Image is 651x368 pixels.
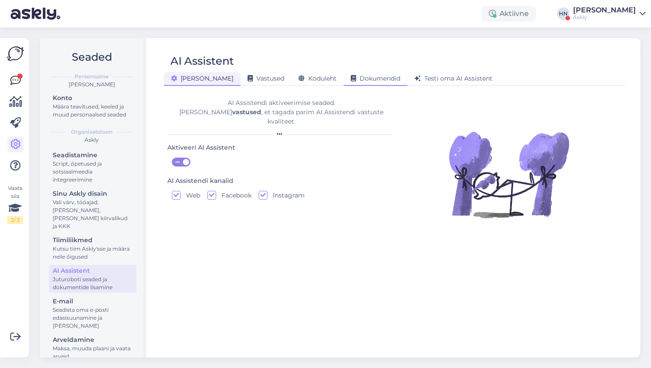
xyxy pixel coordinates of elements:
span: Dokumendid [351,74,400,82]
div: Konto [53,93,132,103]
a: ArveldamineMaksa, muuda plaani ja vaata arveid [49,334,136,362]
div: Juturoboti seaded ja dokumentide lisamine [53,275,132,291]
span: Testi oma AI Assistent [415,74,492,82]
div: 2 / 3 [7,216,23,224]
a: TiimiliikmedKutsu tiim Askly'sse ja määra neile õigused [49,234,136,262]
a: KontoMäära teavitused, keeled ja muud personaalsed seaded [49,92,136,120]
div: Aktiveeri AI Assistent [167,143,235,153]
div: Arveldamine [53,335,132,345]
a: Sinu Askly disainVali värv, tööajad, [PERSON_NAME], [PERSON_NAME] kiirvalikud ja KKK [49,188,136,232]
div: [PERSON_NAME] [573,7,636,14]
b: Organisatsioon [71,128,112,136]
h2: Seaded [47,49,136,66]
div: Askly [573,14,636,21]
div: AI Assistendi aktiveerimise seaded. [PERSON_NAME] , et tagada parim AI Assistendi vastuste kvalit... [167,98,395,126]
div: HN [557,8,570,20]
div: Vaata siia [7,184,23,224]
span: ON [172,158,183,166]
img: Illustration [447,112,571,236]
label: Web [181,191,200,200]
div: AI Assistent [53,266,132,275]
span: Vastused [248,74,284,82]
span: [PERSON_NAME] [171,74,233,82]
div: AI Assistendi kanalid [167,176,233,186]
div: Kutsu tiim Askly'sse ja määra neile õigused [53,245,132,261]
a: AI AssistentJuturoboti seaded ja dokumentide lisamine [49,265,136,293]
div: Seadistamine [53,151,132,160]
a: [PERSON_NAME]Askly [573,7,646,21]
div: Sinu Askly disain [53,189,132,198]
label: Instagram [267,191,305,200]
div: Vali värv, tööajad, [PERSON_NAME], [PERSON_NAME] kiirvalikud ja KKK [53,198,132,230]
img: Askly Logo [7,45,24,62]
b: Personaalne [74,73,109,81]
span: Koduleht [298,74,337,82]
div: Seadista oma e-posti edasisuunamine ja [PERSON_NAME] [53,306,132,330]
a: SeadistamineScript, õpetused ja sotsiaalmeedia integreerimine [49,149,136,185]
div: AI Assistent [170,53,234,70]
div: [PERSON_NAME] [47,81,136,89]
div: Määra teavitused, keeled ja muud personaalsed seaded [53,103,132,119]
b: vastused [232,108,261,116]
a: E-mailSeadista oma e-posti edasisuunamine ja [PERSON_NAME] [49,295,136,331]
div: E-mail [53,297,132,306]
div: Tiimiliikmed [53,236,132,245]
div: Script, õpetused ja sotsiaalmeedia integreerimine [53,160,132,184]
label: Facebook [216,191,252,200]
div: Aktiivne [482,6,536,22]
div: Maksa, muuda plaani ja vaata arveid [53,345,132,360]
div: Askly [47,136,136,144]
